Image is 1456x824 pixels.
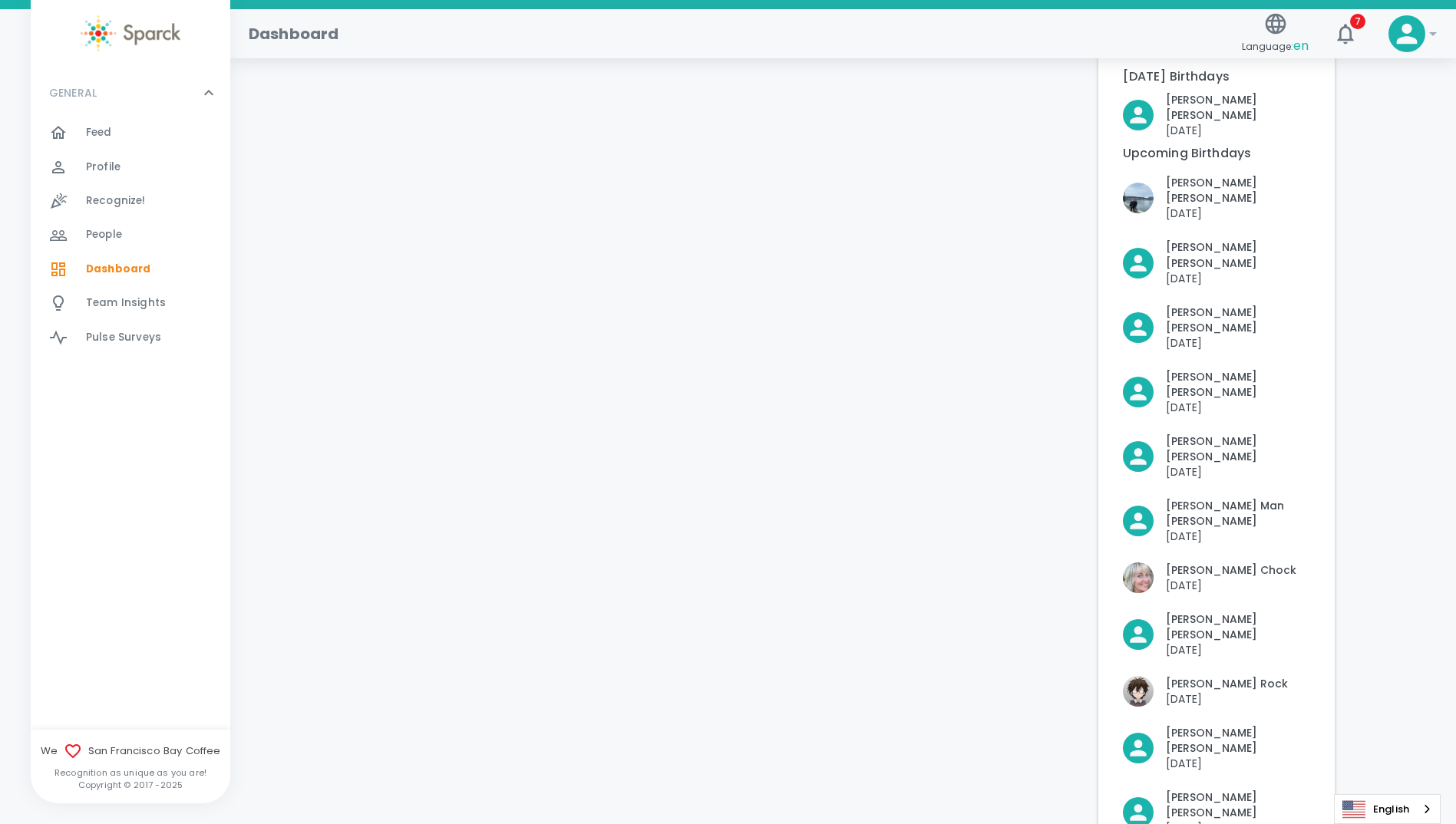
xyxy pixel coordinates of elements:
[1166,206,1310,221] p: [DATE]
[86,125,112,140] span: Feed
[31,252,230,286] a: Dashboard
[1166,433,1310,464] p: [PERSON_NAME] [PERSON_NAME]
[1166,92,1310,123] p: [PERSON_NAME] [PERSON_NAME]
[86,295,166,311] span: Team Insights
[86,330,161,345] span: Pulse Surveys
[86,227,122,242] span: People
[1111,486,1310,544] div: Click to Recognize!
[1166,498,1310,529] p: [PERSON_NAME] Man [PERSON_NAME]
[1123,305,1310,351] button: Click to Recognize!
[1111,163,1310,221] div: Click to Recognize!
[1236,7,1315,61] button: Language:en
[31,779,230,791] p: Copyright © 2017 - 2025
[1111,80,1310,138] div: Click to Recognize!
[1111,357,1310,415] div: Click to Recognize!
[1123,239,1310,285] button: Click to Recognize!
[31,70,230,116] div: GENERAL
[1123,562,1154,593] img: Picture of Linda Chock
[1334,794,1441,824] aside: Language selected: English
[1123,676,1154,707] img: Picture of Rowan Rock
[1123,92,1310,138] button: Click to Recognize!
[1111,550,1296,593] div: Click to Recognize!
[81,15,180,51] img: Sparck logo
[1111,227,1310,285] div: Click to Recognize!
[1350,14,1365,29] span: 7
[1166,400,1310,415] p: [DATE]
[1123,175,1310,221] button: Click to Recognize!
[31,116,230,361] div: GENERAL
[1166,562,1296,578] p: [PERSON_NAME] Chock
[31,116,230,150] a: Feed
[1123,498,1310,544] button: Click to Recognize!
[1111,664,1288,707] div: Click to Recognize!
[1166,642,1310,658] p: [DATE]
[31,742,230,760] span: We San Francisco Bay Coffee
[1293,37,1309,54] span: en
[1166,529,1310,544] p: [DATE]
[1242,36,1309,57] span: Language:
[1166,123,1310,138] p: [DATE]
[31,184,230,218] a: Recognize!
[1166,305,1310,335] p: [PERSON_NAME] [PERSON_NAME]
[1166,369,1310,400] p: [PERSON_NAME] [PERSON_NAME]
[31,766,230,779] p: Recognition as unique as you are!
[1334,794,1441,824] div: Language
[1166,271,1310,286] p: [DATE]
[1166,239,1310,270] p: [PERSON_NAME] [PERSON_NAME]
[1111,599,1310,658] div: Click to Recognize!
[1123,68,1310,86] p: [DATE] Birthdays
[1111,713,1310,771] div: Click to Recognize!
[86,160,121,175] span: Profile
[31,150,230,184] a: Profile
[1123,725,1310,771] button: Click to Recognize!
[1166,725,1310,756] p: [PERSON_NAME] [PERSON_NAME]
[1123,144,1310,163] p: Upcoming Birthdays
[249,21,338,46] h1: Dashboard
[1166,578,1296,593] p: [DATE]
[1335,795,1440,823] a: English
[1327,15,1364,52] button: 7
[1123,676,1288,707] button: Click to Recognize!
[49,85,97,101] p: GENERAL
[1111,292,1310,351] div: Click to Recognize!
[1166,175,1310,206] p: [PERSON_NAME] [PERSON_NAME]
[86,193,146,209] span: Recognize!
[1123,562,1296,593] button: Click to Recognize!
[1166,789,1310,820] p: [PERSON_NAME] [PERSON_NAME]
[1123,433,1310,480] button: Click to Recognize!
[1166,691,1288,707] p: [DATE]
[1123,369,1310,415] button: Click to Recognize!
[1166,464,1310,480] p: [DATE]
[31,321,230,354] a: Pulse Surveys
[1166,335,1310,351] p: [DATE]
[31,218,230,252] a: People
[1111,421,1310,480] div: Click to Recognize!
[1123,611,1310,658] button: Click to Recognize!
[31,15,230,51] a: Sparck logo
[1166,676,1288,691] p: [PERSON_NAME] Rock
[1123,183,1154,213] img: Picture of Anna Belle Heredia
[86,262,150,277] span: Dashboard
[31,286,230,320] a: Team Insights
[1166,611,1310,642] p: [PERSON_NAME] [PERSON_NAME]
[1166,756,1310,771] p: [DATE]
